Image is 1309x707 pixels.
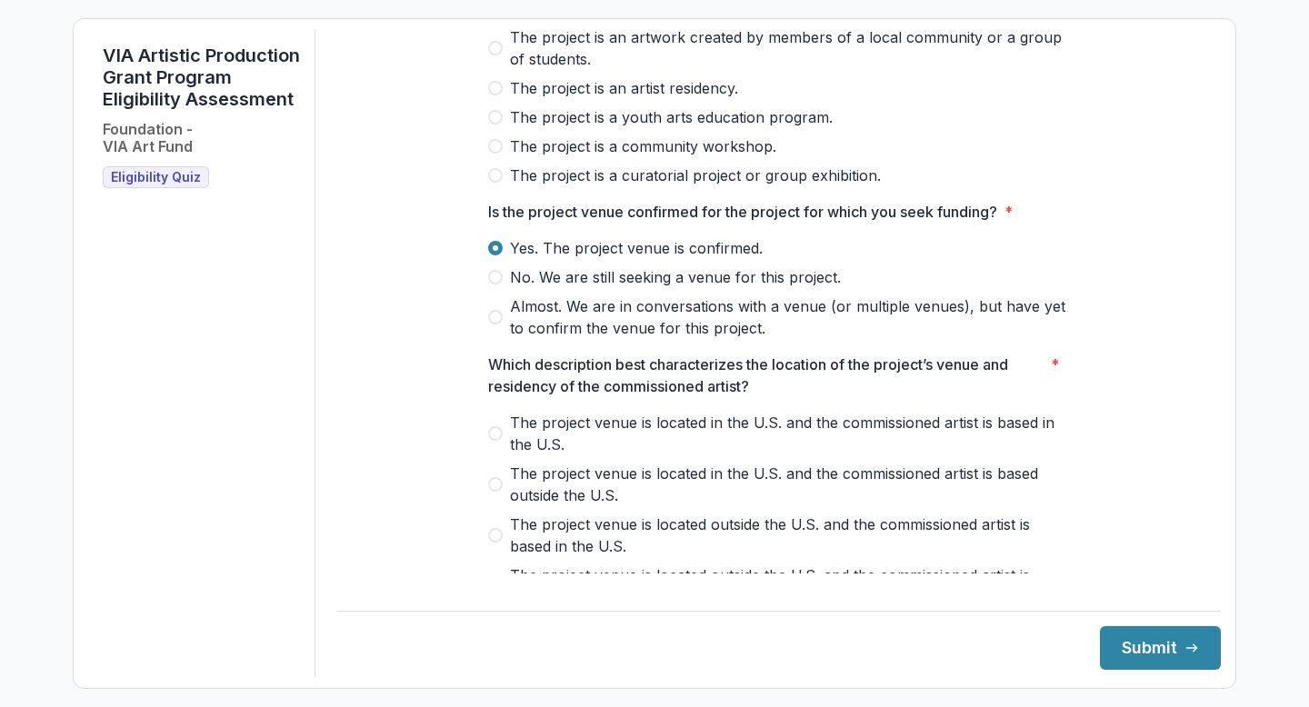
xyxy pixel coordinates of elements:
[510,106,833,128] span: The project is a youth arts education program.
[510,412,1070,455] span: The project venue is located in the U.S. and the commissioned artist is based in the U.S.
[488,353,1044,397] p: Which description best characterizes the location of the project’s venue and residency of the com...
[510,564,1070,608] span: The project venue is located outside the U.S. and the commissioned artist is based outside the U.S.
[488,201,997,223] p: Is the project venue confirmed for the project for which you seek funding?
[1100,626,1221,670] button: Submit
[510,237,763,259] span: Yes. The project venue is confirmed.
[510,295,1070,339] span: Almost. We are in conversations with a venue (or multiple venues), but have yet to confirm the ve...
[510,266,841,288] span: No. We are still seeking a venue for this project.
[510,513,1070,557] span: The project venue is located outside the U.S. and the commissioned artist is based in the U.S.
[510,77,738,99] span: The project is an artist residency.
[103,45,300,110] h1: VIA Artistic Production Grant Program Eligibility Assessment
[510,135,776,157] span: The project is a community workshop.
[510,26,1070,70] span: The project is an artwork created by members of a local community or a group of students.
[510,463,1070,506] span: The project venue is located in the U.S. and the commissioned artist is based outside the U.S.
[111,170,201,185] span: Eligibility Quiz
[510,164,881,186] span: The project is a curatorial project or group exhibition.
[103,121,193,155] h2: Foundation - VIA Art Fund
